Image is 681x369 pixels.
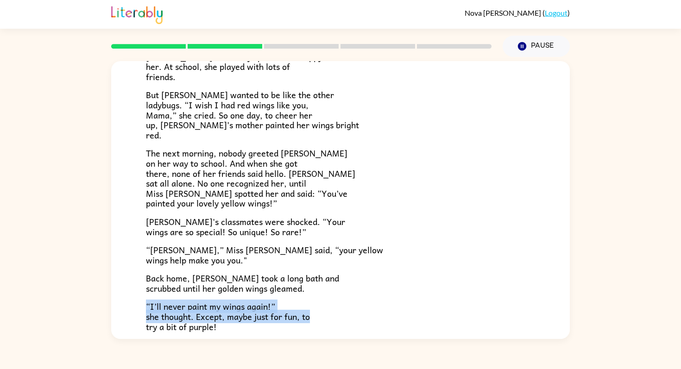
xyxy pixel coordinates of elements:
span: “[PERSON_NAME],” Miss [PERSON_NAME] said, “your yellow wings help make you you." [146,243,383,267]
span: “I’ll never paint my wings again!” she thought. Except, maybe just for fun, to try a bit of purple! [146,300,310,333]
img: Literably [111,4,163,24]
span: [PERSON_NAME]'s classmates were shocked. “Your wings are so special! So unique! So rare!” [146,215,345,238]
span: Nova [PERSON_NAME] [465,8,542,17]
span: Back home, [PERSON_NAME] took a long bath and scrubbed until her golden wings gleamed. [146,271,339,295]
div: ( ) [465,8,570,17]
span: The next morning, nobody greeted [PERSON_NAME] on her way to school. And when she got there, none... [146,146,355,210]
span: But [PERSON_NAME] wanted to be like the other ladybugs. “I wish I had red wings like you, Mama,” ... [146,88,359,141]
button: Pause [503,36,570,57]
a: Logout [545,8,567,17]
